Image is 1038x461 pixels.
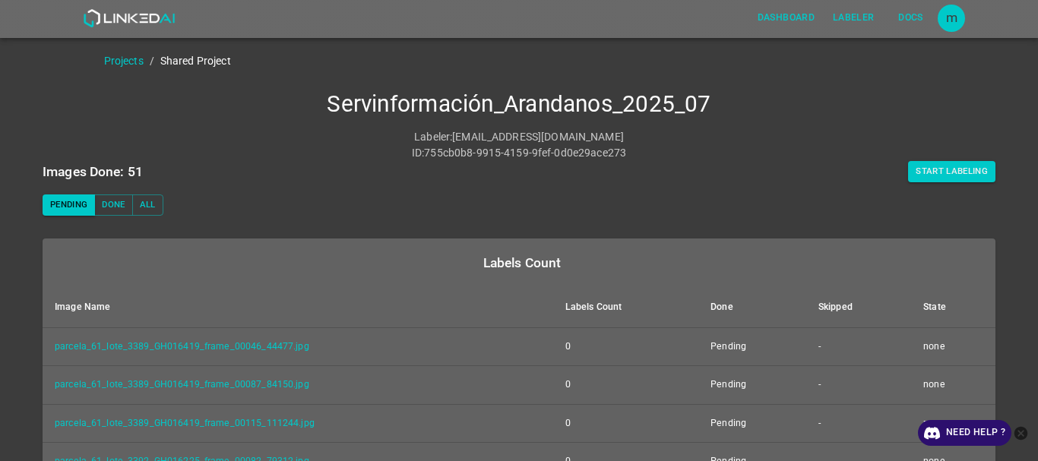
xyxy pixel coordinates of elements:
p: ID : [412,145,424,161]
nav: breadcrumb [104,53,1038,69]
th: Image Name [43,287,553,328]
a: Need Help ? [918,420,1011,446]
button: All [132,194,163,216]
a: Projects [104,55,144,67]
td: 0 [553,366,698,405]
button: Done [94,194,132,216]
button: Pending [43,194,95,216]
th: Labels Count [553,287,698,328]
img: LinkedAI [83,9,175,27]
td: - [806,404,911,443]
th: Skipped [806,287,911,328]
td: - [806,327,911,366]
td: Pending [698,327,806,366]
p: 755cb0b8-9915-4159-9fef-0d0e29ace273 [424,145,626,161]
a: Dashboard [748,2,824,33]
div: Labels Count [55,252,989,273]
button: Start Labeling [908,161,995,182]
th: Done [698,287,806,328]
a: Docs [883,2,938,33]
button: Labeler [827,5,880,30]
td: none [911,366,995,405]
td: - [806,366,911,405]
button: Dashboard [752,5,821,30]
td: Pending [698,404,806,443]
button: close-help [1011,420,1030,446]
a: Labeler [824,2,883,33]
p: Shared Project [160,53,231,69]
td: Pending [698,366,806,405]
a: parcela_61_lote_3389_GH016419_frame_00087_84150.jpg [55,379,309,390]
button: Open settings [938,5,965,32]
li: / [150,53,154,69]
a: parcela_61_lote_3389_GH016419_frame_00046_44477.jpg [55,341,309,352]
td: none [911,327,995,366]
h4: Servinformación_Arandanos_2025_07 [43,90,995,118]
h6: Images Done: 51 [43,161,143,182]
p: Labeler : [414,129,452,145]
a: parcela_61_lote_3389_GH016419_frame_00115_111244.jpg [55,418,315,428]
th: State [911,287,995,328]
button: Docs [886,5,935,30]
td: none [911,404,995,443]
td: 0 [553,327,698,366]
td: 0 [553,404,698,443]
p: [EMAIL_ADDRESS][DOMAIN_NAME] [452,129,624,145]
div: m [938,5,965,32]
